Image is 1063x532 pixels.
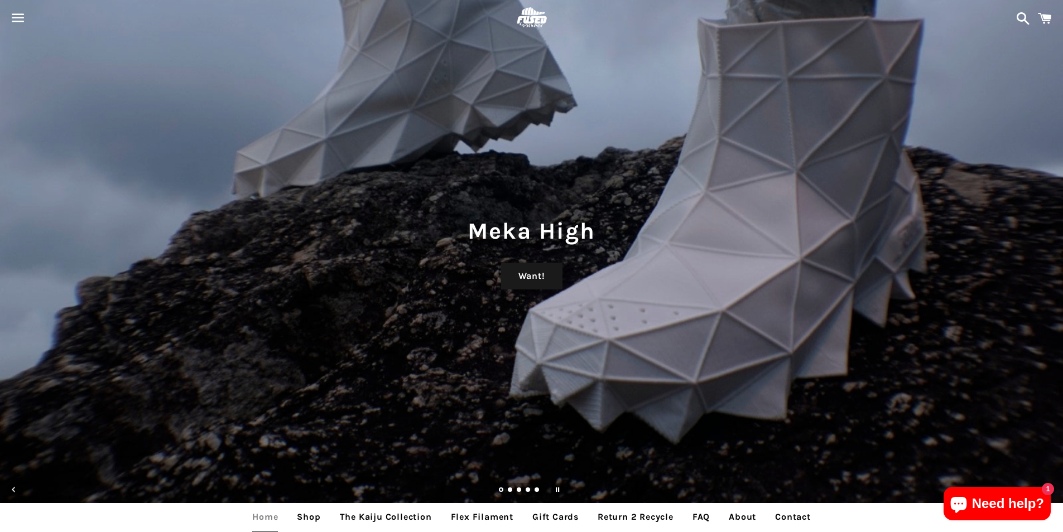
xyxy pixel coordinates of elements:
[517,488,522,494] a: Load slide 3
[288,503,329,531] a: Shop
[11,215,1052,247] h1: Meka High
[526,488,531,494] a: Load slide 4
[508,488,513,494] a: Load slide 2
[940,487,1054,523] inbox-online-store-chat: Shopify online store chat
[524,503,587,531] a: Gift Cards
[2,477,26,502] button: Previous slide
[589,503,682,531] a: Return 2 Recycle
[535,488,540,494] a: Load slide 5
[720,503,764,531] a: About
[684,503,718,531] a: FAQ
[244,503,286,531] a: Home
[1037,477,1061,502] button: Next slide
[499,488,504,494] a: Slide 1, current
[767,503,819,531] a: Contact
[331,503,440,531] a: The Kaiju Collection
[442,503,522,531] a: Flex Filament
[545,477,570,502] button: Pause slideshow
[501,263,562,289] a: Want!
